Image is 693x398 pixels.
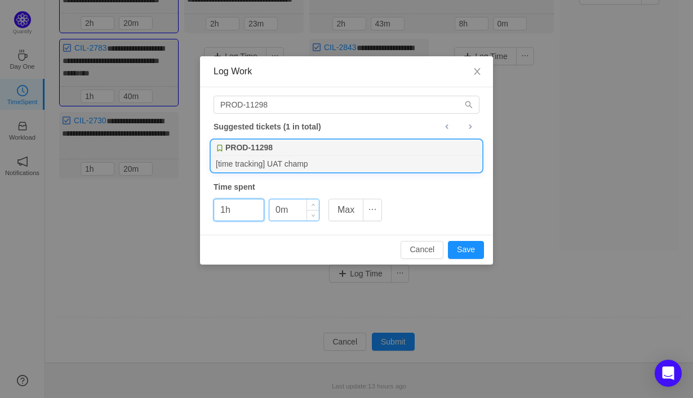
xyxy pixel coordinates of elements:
[363,199,382,221] button: icon: ellipsis
[214,119,479,134] div: Suggested tickets (1 in total)
[328,199,363,221] button: Max
[465,101,473,109] i: icon: search
[312,203,316,207] i: icon: up
[655,360,682,387] div: Open Intercom Messenger
[214,181,479,193] div: Time spent
[214,96,479,114] input: Search
[473,67,482,76] i: icon: close
[225,142,273,154] b: PROD-11298
[211,156,482,171] div: [time tracking] UAT champ
[448,241,484,259] button: Save
[214,65,479,78] div: Log Work
[216,144,224,152] img: 10315
[307,210,319,221] span: Decrease Value
[312,213,316,217] i: icon: down
[461,56,493,88] button: Close
[307,199,319,210] span: Increase Value
[401,241,443,259] button: Cancel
